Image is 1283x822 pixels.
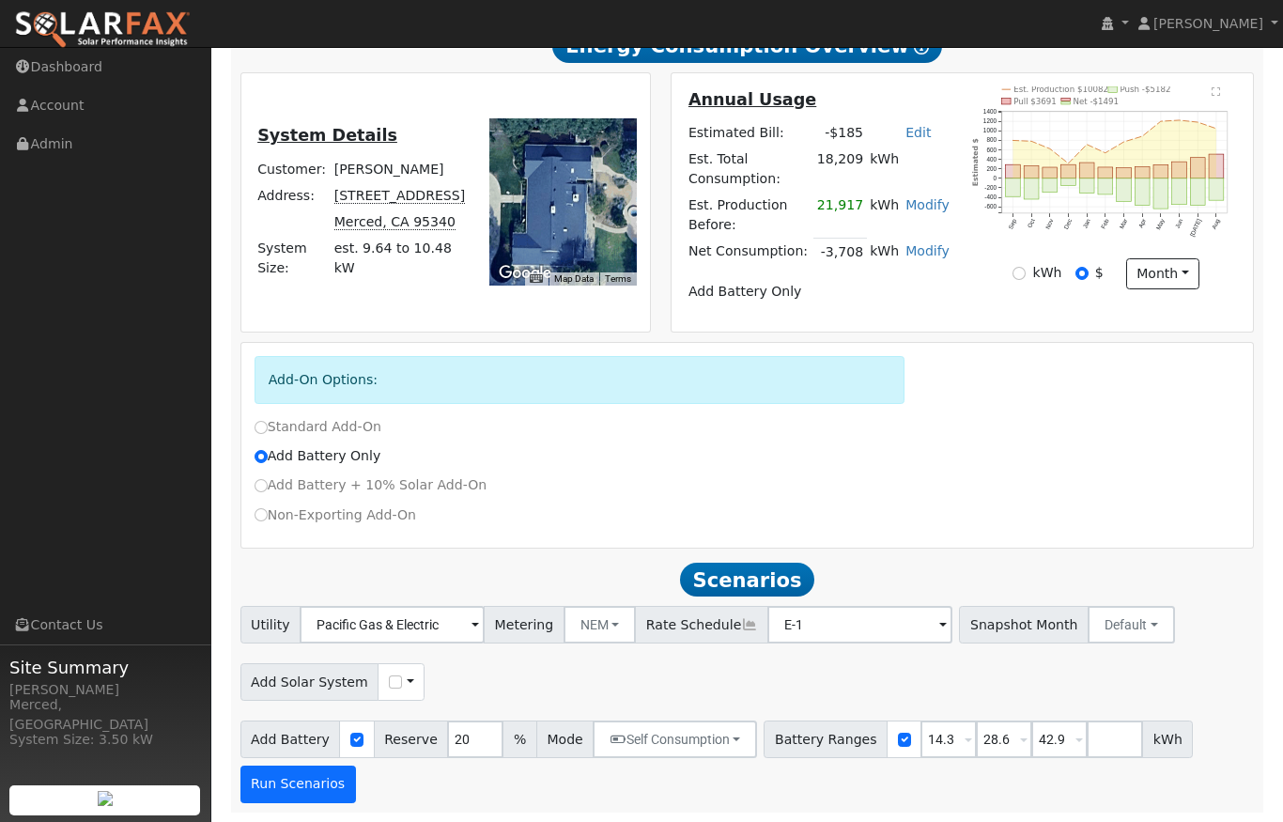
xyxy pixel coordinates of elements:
rect: onclick="" [1173,178,1188,205]
circle: onclick="" [1049,147,1052,150]
td: kWh [867,193,903,239]
text: Jan [1082,218,1092,230]
a: Modify [905,243,950,258]
button: Default [1088,606,1175,644]
rect: onclick="" [1154,178,1169,209]
input: Select a Utility [300,606,485,644]
u: Annual Usage [688,90,816,109]
rect: onclick="" [1210,154,1225,178]
button: Keyboard shortcuts [530,272,543,286]
circle: onclick="" [1068,163,1071,165]
a: Modify [905,197,950,212]
text: Apr [1137,218,1148,229]
text: 1200 [983,117,997,124]
text: Sep [1008,218,1019,231]
span: Rate Schedule [635,606,768,644]
text: 800 [987,137,997,144]
input: Add Battery + 10% Solar Add-On [255,479,268,492]
button: NEM [564,606,637,644]
span: Add Battery [240,721,341,758]
text: -400 [985,194,997,200]
td: 18,209 [813,146,866,192]
u: System Details [257,126,397,145]
rect: onclick="" [1191,158,1206,178]
span: Battery Ranges [764,721,888,758]
span: Snapshot Month [959,606,1089,644]
rect: onclick="" [1136,178,1151,206]
circle: onclick="" [1123,141,1126,144]
div: [PERSON_NAME] [9,680,201,700]
span: % [502,721,536,758]
text: 1000 [983,127,997,133]
div: System Size: 3.50 kW [9,730,201,750]
input: Standard Add-On [255,421,268,434]
text: Net -$1491 [1074,97,1120,106]
rect: onclick="" [1006,178,1021,196]
label: $ [1095,263,1104,283]
span: Metering [484,606,564,644]
td: kWh [867,239,903,266]
rect: onclick="" [1061,164,1076,178]
img: SolarFax [14,10,191,50]
text: 200 [987,165,997,172]
text: May [1155,217,1167,231]
text: Push -$5182 [1121,85,1171,94]
text: Oct [1027,218,1037,229]
button: Map Data [554,272,594,286]
rect: onclick="" [1191,178,1206,206]
text: Pull $3691 [1014,97,1058,106]
label: Standard Add-On [255,417,381,437]
rect: onclick="" [1025,178,1040,199]
div: Add-On Options: [255,356,905,404]
td: kWh [867,146,953,192]
rect: onclick="" [1210,178,1225,200]
td: [PERSON_NAME] [331,156,469,182]
input: Select a Rate Schedule [767,606,952,644]
button: month [1126,258,1200,290]
img: retrieve [98,791,113,806]
input: $ [1075,267,1089,280]
span: Mode [536,721,594,758]
label: kWh [1033,263,1062,283]
td: 21,917 [813,193,866,239]
span: Scenarios [680,563,814,597]
span: [PERSON_NAME] [1153,16,1263,31]
circle: onclick="" [1142,135,1145,138]
td: -3,708 [813,239,866,266]
text: 0 [994,175,997,181]
td: Customer: [255,156,332,182]
rect: onclick="" [1080,163,1095,178]
text: Feb [1100,218,1110,230]
rect: onclick="" [1117,168,1132,178]
span: kWh [1142,721,1193,758]
td: Add Battery Only [685,279,952,305]
a: Open this area in Google Maps (opens a new window) [494,261,556,286]
input: kWh [1012,267,1026,280]
td: Net Consumption: [685,239,813,266]
circle: onclick="" [1087,144,1090,147]
rect: onclick="" [1006,164,1021,178]
text: 400 [987,156,997,163]
label: Non-Exporting Add-On [255,505,416,525]
text: [DATE] [1189,218,1204,239]
rect: onclick="" [1043,178,1058,193]
span: Reserve [374,721,449,758]
rect: onclick="" [1043,167,1058,178]
td: Est. Total Consumption: [685,146,813,192]
rect: onclick="" [1099,167,1114,178]
circle: onclick="" [1198,121,1200,124]
button: Run Scenarios [240,766,356,803]
text: -600 [985,203,997,209]
circle: onclick="" [1179,119,1182,122]
rect: onclick="" [1061,178,1076,186]
text: -200 [985,184,997,191]
span: Utility [240,606,301,644]
circle: onclick="" [1216,128,1219,131]
div: Merced, [GEOGRAPHIC_DATA] [9,695,201,735]
a: Terms (opens in new tab) [605,273,631,284]
input: Add Battery Only [255,450,268,463]
circle: onclick="" [1012,139,1015,142]
circle: onclick="" [1105,152,1107,155]
span: Add Solar System [240,663,379,701]
span: Site Summary [9,655,201,680]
